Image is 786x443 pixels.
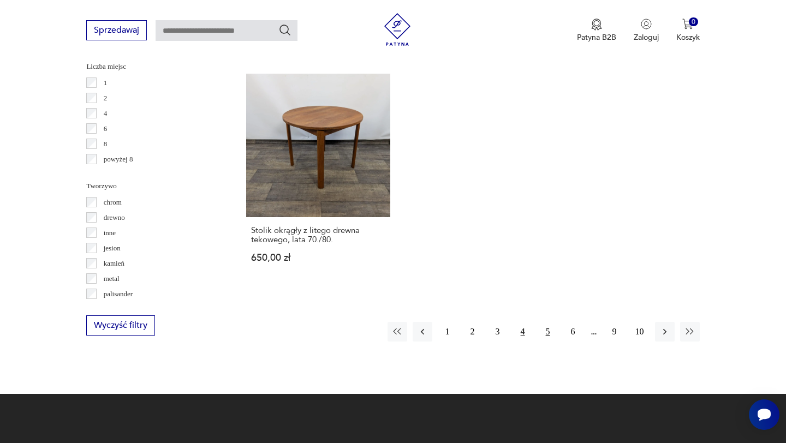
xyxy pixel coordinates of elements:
button: 4 [513,322,533,342]
button: 2 [463,322,483,342]
img: Ikona koszyka [682,19,693,29]
p: powyżej 8 [104,153,133,165]
p: 8 [104,138,108,150]
p: 2 [104,92,108,104]
button: 6 [563,322,583,342]
button: Szukaj [278,23,291,37]
p: 4 [104,107,108,119]
p: sklejka [104,303,124,315]
button: 10 [630,322,650,342]
a: Sprzedawaj [86,27,147,35]
iframe: Smartsupp widget button [749,399,779,430]
p: kamień [104,258,124,270]
p: chrom [104,196,122,208]
button: Zaloguj [634,19,659,43]
p: Patyna B2B [577,32,616,43]
p: Liczba miejsc [86,61,220,73]
p: drewno [104,212,125,224]
div: 0 [689,17,698,27]
img: Ikonka użytkownika [641,19,652,29]
button: Wyczyść filtry [86,315,155,336]
p: Koszyk [676,32,700,43]
h3: Stolik okrągły z litego drewna tekowego, lata 70./80. [251,226,385,244]
p: Tworzywo [86,180,220,192]
img: Patyna - sklep z meblami i dekoracjami vintage [381,13,414,46]
img: Ikona medalu [591,19,602,31]
p: Zaloguj [634,32,659,43]
button: Patyna B2B [577,19,616,43]
button: 3 [488,322,508,342]
p: metal [104,273,120,285]
p: jesion [104,242,121,254]
p: inne [104,227,116,239]
p: palisander [104,288,133,300]
p: 1 [104,77,108,89]
button: Sprzedawaj [86,20,147,40]
button: 5 [538,322,558,342]
p: 650,00 zł [251,253,385,262]
p: 6 [104,123,108,135]
a: Ikona medaluPatyna B2B [577,19,616,43]
a: Stolik okrągły z litego drewna tekowego, lata 70./80.Stolik okrągły z litego drewna tekowego, lat... [246,74,390,284]
button: 9 [605,322,624,342]
button: 1 [438,322,457,342]
button: 0Koszyk [676,19,700,43]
